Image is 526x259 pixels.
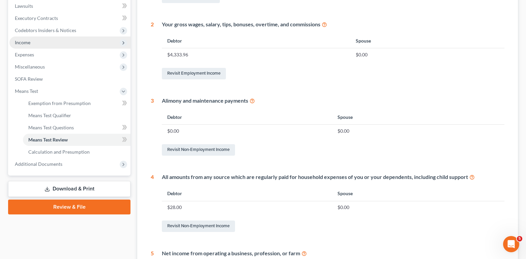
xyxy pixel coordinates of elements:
a: Revisit Non-Employment Income [162,144,235,156]
span: Income [15,40,30,45]
span: Means Test Review [28,137,68,143]
td: $28.00 [162,201,332,214]
a: Calculation and Presumption [23,146,130,158]
th: Debtor [162,110,332,125]
a: Revisit Non-Employment Income [162,221,235,232]
span: 5 [517,236,522,241]
a: Means Test Qualifier [23,109,130,122]
a: Exemption from Presumption [23,97,130,109]
span: Miscellaneous [15,64,45,70]
span: Expenses [15,52,34,57]
a: Download & Print [8,181,130,197]
th: Spouse [332,110,504,125]
div: Alimony and maintenance payments [162,97,504,105]
th: Spouse [350,33,505,48]
a: Means Test Questions [23,122,130,134]
a: Revisit Employment Income [162,68,226,79]
a: SOFA Review [9,73,130,85]
div: Your gross wages, salary, tips, bonuses, overtime, and commissions [162,21,504,28]
a: Review & File [8,200,130,214]
a: Means Test Review [23,134,130,146]
td: $0.00 [350,48,505,61]
span: Means Test Qualifier [28,112,71,118]
div: 2 [151,21,154,81]
div: 3 [151,97,154,157]
span: SOFA Review [15,76,43,82]
span: Means Test Questions [28,125,74,130]
div: Net income from operating a business, profession, or farm [162,250,504,257]
th: Debtor [162,33,350,48]
span: Executory Contracts [15,15,58,21]
th: Spouse [332,186,504,201]
th: Debtor [162,186,332,201]
span: Calculation and Presumption [28,149,90,155]
span: Means Test [15,88,38,94]
iframe: Intercom live chat [503,236,519,252]
div: All amounts from any source which are regularly paid for household expenses of you or your depend... [162,173,504,181]
td: $4,333.96 [162,48,350,61]
span: Exemption from Presumption [28,100,91,106]
td: $0.00 [332,125,504,137]
td: $0.00 [162,125,332,137]
span: Lawsuits [15,3,33,9]
a: Executory Contracts [9,12,130,24]
div: 4 [151,173,154,233]
span: Codebtors Insiders & Notices [15,27,76,33]
span: Additional Documents [15,161,62,167]
td: $0.00 [332,201,504,214]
